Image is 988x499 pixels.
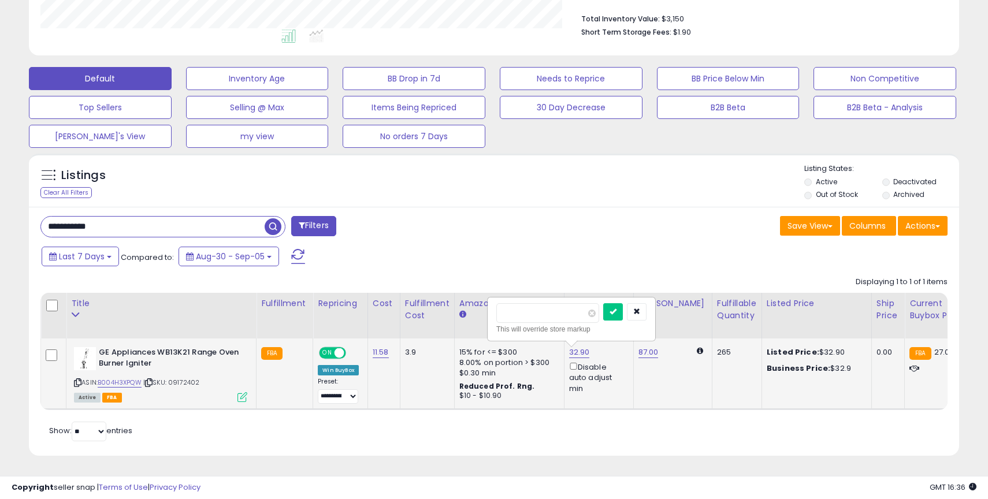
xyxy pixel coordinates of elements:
[318,365,359,375] div: Win BuyBox
[74,347,96,370] img: 31Mu8bLdiuL._SL40_.jpg
[569,360,625,394] div: Disable auto adjust min
[29,96,172,119] button: Top Sellers
[581,27,671,37] b: Short Term Storage Fees:
[318,378,359,404] div: Preset:
[320,348,335,358] span: ON
[291,216,336,236] button: Filters
[814,96,956,119] button: B2B Beta - Analysis
[638,297,707,310] div: [PERSON_NAME]
[459,358,555,368] div: 8.00% on portion > $300
[459,297,559,310] div: Amazon Fees
[343,67,485,90] button: BB Drop in 7d
[29,125,172,148] button: [PERSON_NAME]'s View
[780,216,840,236] button: Save View
[49,425,132,436] span: Show: entries
[459,368,555,378] div: $0.30 min
[459,347,555,358] div: 15% for <= $300
[876,347,896,358] div: 0.00
[767,347,863,358] div: $32.90
[344,348,363,358] span: OFF
[186,96,329,119] button: Selling @ Max
[657,67,800,90] button: BB Price Below Min
[12,482,200,493] div: seller snap | |
[74,393,101,403] span: All listings currently available for purchase on Amazon
[842,216,896,236] button: Columns
[767,347,819,358] b: Listed Price:
[343,125,485,148] button: No orders 7 Days
[186,125,329,148] button: my view
[102,393,122,403] span: FBA
[496,323,647,335] div: This will override store markup
[71,297,251,310] div: Title
[804,163,959,174] p: Listing States:
[373,347,389,358] a: 11.58
[767,297,867,310] div: Listed Price
[459,310,466,320] small: Amazon Fees.
[893,189,924,199] label: Archived
[405,297,450,322] div: Fulfillment Cost
[143,378,200,387] span: | SKU: 09172402
[876,297,900,322] div: Ship Price
[59,251,105,262] span: Last 7 Days
[121,252,174,263] span: Compared to:
[74,347,247,401] div: ASIN:
[500,67,642,90] button: Needs to Reprice
[373,297,395,310] div: Cost
[814,67,956,90] button: Non Competitive
[898,216,948,236] button: Actions
[405,347,445,358] div: 3.9
[638,347,659,358] a: 87.00
[909,297,969,322] div: Current Buybox Price
[261,347,283,360] small: FBA
[717,347,753,358] div: 265
[767,363,863,374] div: $32.9
[569,347,590,358] a: 32.90
[196,251,265,262] span: Aug-30 - Sep-05
[581,11,939,25] li: $3,150
[816,177,837,187] label: Active
[856,277,948,288] div: Displaying 1 to 1 of 1 items
[99,482,148,493] a: Terms of Use
[61,167,106,184] h5: Listings
[42,247,119,266] button: Last 7 Days
[318,297,363,310] div: Repricing
[909,347,931,360] small: FBA
[934,347,954,358] span: 27.08
[581,14,660,24] b: Total Inventory Value:
[150,482,200,493] a: Privacy Policy
[459,391,555,401] div: $10 - $10.90
[459,381,535,391] b: Reduced Prof. Rng.
[99,347,239,371] b: GE Appliances WB13K21 Range Oven Burner Igniter
[717,297,757,322] div: Fulfillable Quantity
[657,96,800,119] button: B2B Beta
[179,247,279,266] button: Aug-30 - Sep-05
[893,177,937,187] label: Deactivated
[40,187,92,198] div: Clear All Filters
[261,297,308,310] div: Fulfillment
[767,363,830,374] b: Business Price:
[29,67,172,90] button: Default
[98,378,142,388] a: B004H3XPQW
[343,96,485,119] button: Items Being Repriced
[849,220,886,232] span: Columns
[673,27,691,38] span: $1.90
[500,96,642,119] button: 30 Day Decrease
[816,189,858,199] label: Out of Stock
[186,67,329,90] button: Inventory Age
[12,482,54,493] strong: Copyright
[930,482,976,493] span: 2025-09-14 16:36 GMT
